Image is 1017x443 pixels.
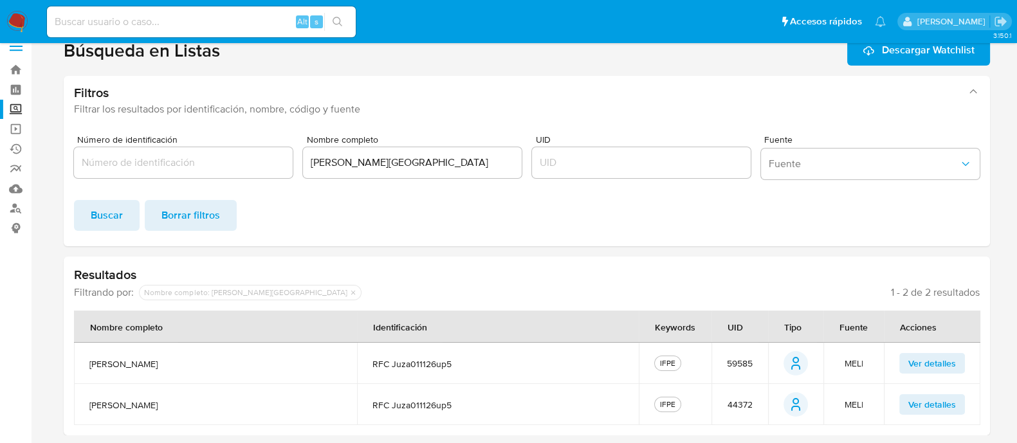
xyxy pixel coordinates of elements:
[993,30,1011,41] span: 3.150.1
[875,16,886,27] a: Notificaciones
[297,15,307,28] span: Alt
[315,15,318,28] span: s
[994,15,1007,28] a: Salir
[790,15,862,28] span: Accesos rápidos
[324,13,351,31] button: search-icon
[917,15,989,28] p: anamaria.arriagasanchez@mercadolibre.com.mx
[47,14,356,30] input: Buscar usuario o caso...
